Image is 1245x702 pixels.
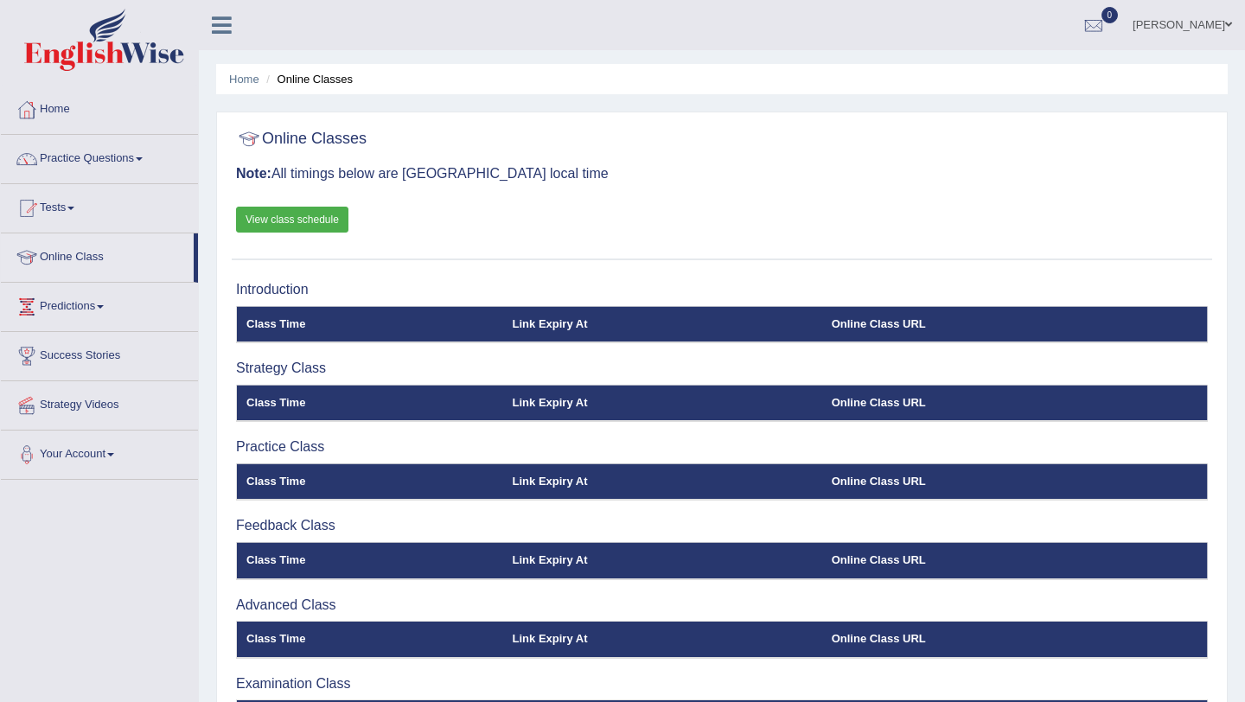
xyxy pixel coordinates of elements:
a: Online Class [1,233,194,277]
li: Online Classes [262,71,353,87]
th: Class Time [237,622,503,658]
b: Note: [236,166,271,181]
h3: Examination Class [236,676,1208,692]
a: Your Account [1,431,198,474]
h2: Online Classes [236,126,367,152]
a: View class schedule [236,207,348,233]
h3: All timings below are [GEOGRAPHIC_DATA] local time [236,166,1208,182]
a: Predictions [1,283,198,326]
span: 0 [1101,7,1119,23]
th: Online Class URL [822,622,1208,658]
th: Link Expiry At [503,385,822,421]
th: Class Time [237,463,503,500]
h3: Feedback Class [236,518,1208,533]
a: Success Stories [1,332,198,375]
th: Online Class URL [822,463,1208,500]
a: Tests [1,184,198,227]
th: Link Expiry At [503,622,822,658]
th: Class Time [237,385,503,421]
th: Link Expiry At [503,306,822,342]
th: Online Class URL [822,385,1208,421]
th: Link Expiry At [503,463,822,500]
a: Strategy Videos [1,381,198,424]
a: Home [229,73,259,86]
h3: Advanced Class [236,597,1208,613]
th: Online Class URL [822,542,1208,578]
h3: Introduction [236,282,1208,297]
th: Class Time [237,542,503,578]
th: Link Expiry At [503,542,822,578]
a: Home [1,86,198,129]
h3: Practice Class [236,439,1208,455]
th: Class Time [237,306,503,342]
a: Practice Questions [1,135,198,178]
h3: Strategy Class [236,361,1208,376]
th: Online Class URL [822,306,1208,342]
